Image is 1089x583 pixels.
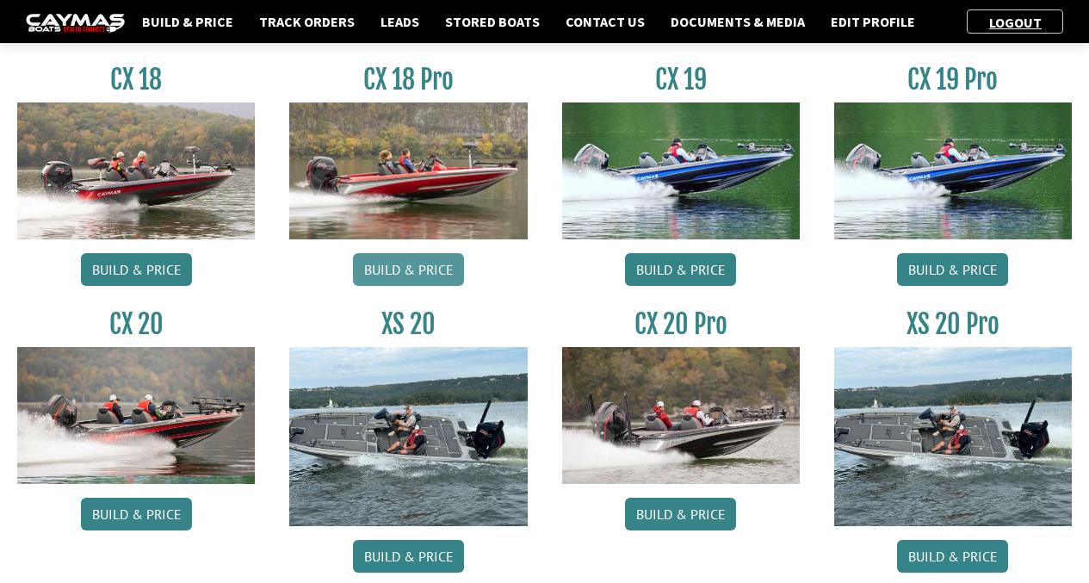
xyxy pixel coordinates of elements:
[289,64,527,96] h3: CX 18 Pro
[133,10,242,33] a: Build & Price
[289,347,527,525] img: XS_20_resized.jpg
[981,14,1050,31] a: Logout
[557,10,653,33] a: Contact Us
[26,14,125,32] img: caymas-dealer-connect-2ed40d3bc7270c1d8d7ffb4b79bf05adc795679939227970def78ec6f6c03838.gif
[625,253,736,286] a: Build & Price
[897,540,1008,573] a: Build & Price
[17,308,255,340] h3: CX 20
[562,347,800,484] img: CX-20Pro_thumbnail.jpg
[81,253,192,286] a: Build & Price
[562,308,800,340] h3: CX 20 Pro
[822,10,924,33] a: Edit Profile
[436,10,548,33] a: Stored Boats
[353,540,464,573] a: Build & Price
[289,308,527,340] h3: XS 20
[289,102,527,239] img: CX-18SS_thumbnail.jpg
[834,102,1072,239] img: CX19_thumbnail.jpg
[834,347,1072,525] img: XS_20_resized.jpg
[562,64,800,96] h3: CX 19
[834,308,1072,340] h3: XS 20 Pro
[353,253,464,286] a: Build & Price
[17,102,255,239] img: CX-18S_thumbnail.jpg
[662,10,814,33] a: Documents & Media
[17,347,255,484] img: CX-20_thumbnail.jpg
[834,64,1072,96] h3: CX 19 Pro
[897,253,1008,286] a: Build & Price
[625,498,736,530] a: Build & Price
[562,102,800,239] img: CX19_thumbnail.jpg
[17,64,255,96] h3: CX 18
[251,10,363,33] a: Track Orders
[81,498,192,530] a: Build & Price
[372,10,428,33] a: Leads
